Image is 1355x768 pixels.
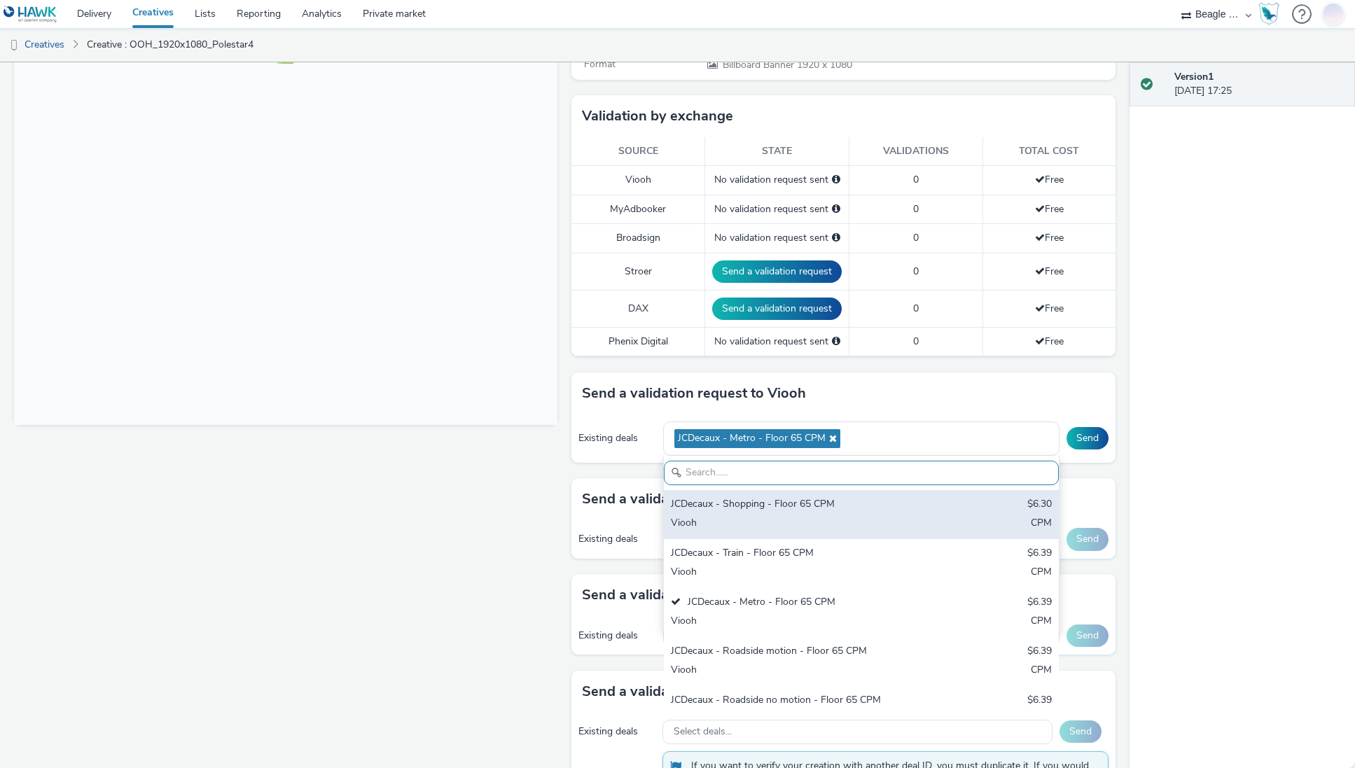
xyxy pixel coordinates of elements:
span: 0 [913,231,919,244]
td: Broadsign [571,224,704,253]
th: Validations [849,137,983,166]
div: JCDecaux - Roadside motion - Floor 65 CPM [671,644,922,660]
div: $6.39 [1027,595,1052,611]
div: CPM [1031,565,1052,581]
strong: Version 1 [1174,70,1214,83]
td: Viooh [571,166,704,195]
th: Source [571,137,704,166]
span: 0 [913,302,919,315]
div: CPM [1031,516,1052,532]
div: No validation request sent [712,231,842,245]
span: 0 [913,173,919,186]
div: $6.39 [1027,693,1052,709]
div: Viooh [671,712,922,728]
span: 0 [913,265,919,278]
div: Existing deals [578,532,656,546]
span: 1920 x 1080 [721,58,852,71]
h3: Send a validation request to MyAdbooker [582,585,852,606]
button: Send [1066,427,1109,449]
div: [DATE] 17:25 [1174,70,1344,99]
div: Existing deals [578,431,656,445]
input: Search...... [664,461,1058,485]
img: undefined Logo [4,6,57,23]
button: Send a validation request [712,260,842,283]
button: Send [1066,528,1109,550]
td: Stroer [571,253,704,290]
button: Send [1059,720,1102,743]
h3: Send a validation request to Broadsign [582,489,835,510]
div: Please select a deal below and click on Send to send a validation request to Broadsign. [832,231,840,245]
div: JCDecaux - Train - Floor 65 CPM [671,546,922,562]
div: $6.30 [1027,497,1052,513]
div: Viooh [671,663,922,679]
span: Free [1035,335,1064,348]
td: MyAdbooker [571,195,704,223]
span: 0 [913,202,919,216]
span: Free [1035,231,1064,244]
div: Please select a deal below and click on Send to send a validation request to MyAdbooker. [832,202,840,216]
span: Format [584,57,616,71]
span: Select deals... [674,726,732,738]
h3: Send a validation request to Viooh [582,383,806,404]
a: Hawk Academy [1258,3,1285,25]
h3: Validation by exchange [582,106,733,127]
span: 0 [913,335,919,348]
span: Free [1035,173,1064,186]
div: Viooh [671,565,922,581]
th: Total cost [983,137,1116,166]
span: Billboard Banner [723,58,797,71]
div: JCDecaux - Roadside no motion - Floor 65 CPM [671,693,922,709]
div: Please select a deal below and click on Send to send a validation request to Phenix Digital. [832,335,840,349]
div: CPM [1031,614,1052,630]
div: $6.39 [1027,644,1052,660]
td: Phenix Digital [571,327,704,356]
div: CPM [1031,712,1052,728]
button: Send [1066,624,1109,647]
div: JCDecaux - Shopping - Floor 65 CPM [671,497,922,513]
img: Advertisement preview [154,43,389,175]
a: Creative : OOH_1920x1080_Polestar4 [80,28,260,62]
div: No validation request sent [712,202,842,216]
span: Free [1035,265,1064,278]
div: Existing deals [578,629,656,643]
div: Viooh [671,614,922,630]
div: No validation request sent [712,335,842,349]
div: No validation request sent [712,173,842,187]
img: Jonas Bruzga [1323,1,1344,27]
span: Free [1035,302,1064,315]
img: dooh [7,39,21,53]
span: Free [1035,202,1064,216]
div: Please select a deal below and click on Send to send a validation request to Viooh. [832,173,840,187]
button: Send a validation request [712,298,842,320]
div: Existing deals [578,725,655,739]
div: $6.39 [1027,546,1052,562]
img: Hawk Academy [1258,3,1279,25]
div: Viooh [671,516,922,532]
div: JCDecaux - Metro - Floor 65 CPM [671,595,922,611]
th: State [705,137,849,166]
span: JCDecaux - Metro - Floor 65 CPM [678,433,826,445]
h3: Send a validation request to Phenix Digital [582,681,858,702]
td: DAX [571,290,704,327]
div: CPM [1031,663,1052,679]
